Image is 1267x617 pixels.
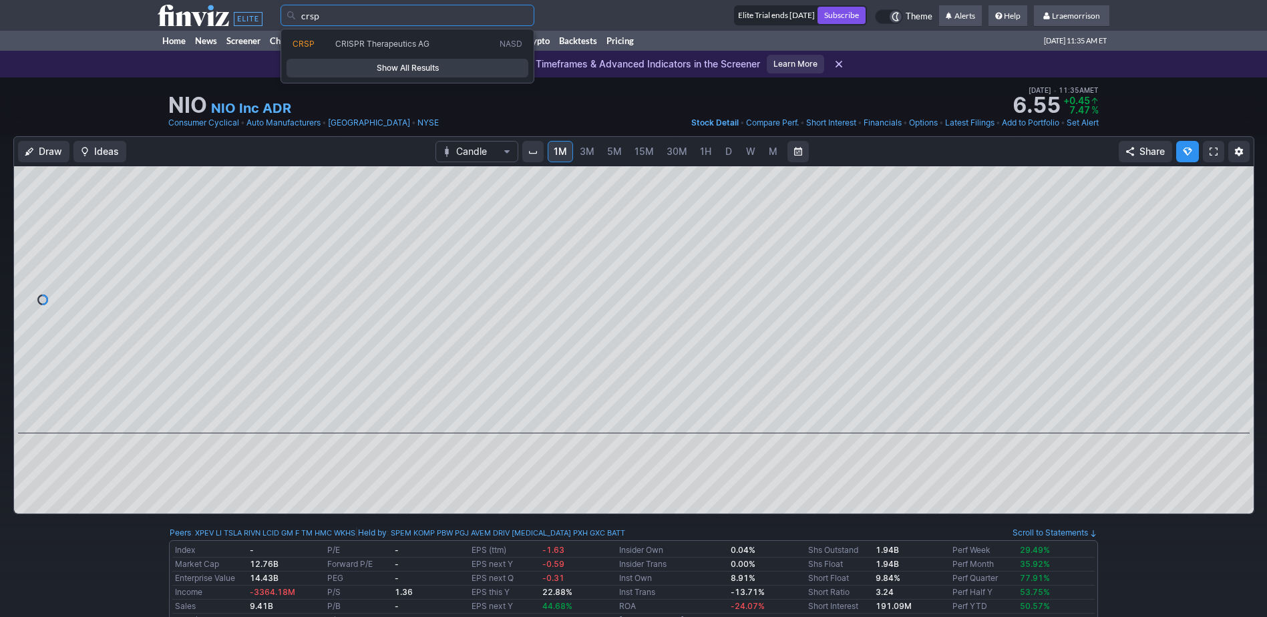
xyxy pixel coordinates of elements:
[876,587,894,597] b: 3.24
[1069,104,1090,116] span: 7.47
[250,545,254,555] b: -
[413,526,435,540] a: KOMP
[876,545,899,555] b: 1.94B
[735,9,815,22] div: Elite Trial ends [DATE]
[1119,141,1172,162] button: Share
[168,95,207,116] h1: NIO
[806,116,856,130] a: Short Interest
[746,146,755,157] span: W
[355,526,625,540] div: | :
[542,545,564,555] span: -1.63
[1053,86,1057,94] span: •
[168,116,239,130] a: Consumer Cyclical
[391,526,411,540] a: SPEM
[691,116,739,130] a: Stock Detail
[358,528,387,538] a: Held by
[471,526,491,540] a: AVEM
[250,601,273,611] b: 9.41B
[808,587,850,597] a: Short Ratio
[250,587,295,597] span: -3364.18M
[455,526,469,540] a: PGJ
[1063,95,1090,106] span: +0.45
[858,116,862,130] span: •
[939,116,944,130] span: •
[518,31,554,51] a: Crypto
[469,558,539,572] td: EPS next Y
[172,600,247,614] td: Sales
[411,116,416,130] span: •
[580,146,594,157] span: 3M
[469,544,539,558] td: EPS (ttm)
[195,526,214,540] a: XPEV
[601,141,628,162] a: 5M
[265,31,301,51] a: Charts
[731,587,765,597] b: -13.71%
[222,31,265,51] a: Screener
[718,141,739,162] a: D
[767,55,824,73] a: Learn More
[216,526,222,540] a: LI
[875,9,932,24] a: Theme
[694,141,717,162] a: 1H
[1203,141,1224,162] a: Fullscreen
[1002,116,1059,130] a: Add to Portfolio
[421,57,760,71] p: Introducing Intraday Timeframes & Advanced Indicators in the Screener
[325,558,392,572] td: Forward P/E
[469,586,539,600] td: EPS this Y
[787,141,809,162] button: Range
[315,526,332,540] a: HMC
[172,558,247,572] td: Market Cap
[325,572,392,586] td: PEG
[740,141,761,162] a: W
[996,116,1001,130] span: •
[876,573,900,583] a: 9.84%
[417,116,439,130] a: NYSE
[334,526,355,540] a: WKHS
[335,39,429,49] span: CRISPR Therapeutics AG
[808,601,858,611] a: Short Interest
[725,146,732,157] span: D
[731,559,755,569] b: 0.00%
[628,141,660,162] a: 15M
[616,600,728,614] td: ROA
[607,146,622,157] span: 5M
[73,141,126,162] button: Ideas
[950,572,1017,586] td: Perf Quarter
[170,528,191,538] a: Peers
[170,526,355,540] div: :
[293,39,315,49] span: CRSP
[172,544,247,558] td: Index
[939,5,982,27] a: Alerts
[293,61,522,75] span: Show All Results
[1020,573,1050,583] span: 77.91%
[602,31,639,51] a: Pricing
[876,559,899,569] b: 1.94B
[548,141,573,162] a: 1M
[435,141,518,162] button: Chart Type
[909,116,938,130] a: Options
[395,545,399,555] b: -
[325,600,392,614] td: P/B
[301,526,313,540] a: TM
[667,146,687,157] span: 30M
[945,118,994,128] span: Latest Filings
[945,116,994,130] a: Latest Filings
[616,544,728,558] td: Insider Own
[512,526,571,540] a: [MEDICAL_DATA]
[607,526,625,540] a: BATT
[950,544,1017,558] td: Perf Week
[328,116,410,130] a: [GEOGRAPHIC_DATA]
[805,544,873,558] td: Shs Outstand
[94,145,119,158] span: Ideas
[554,31,602,51] a: Backtests
[18,141,69,162] button: Draw
[1052,11,1100,21] span: Lraemorrison
[661,141,693,162] a: 30M
[818,7,866,24] a: Subscribe
[554,146,567,157] span: 1M
[1020,601,1050,611] span: 50.57%
[1091,104,1099,116] span: %
[39,145,62,158] span: Draw
[281,526,293,540] a: GM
